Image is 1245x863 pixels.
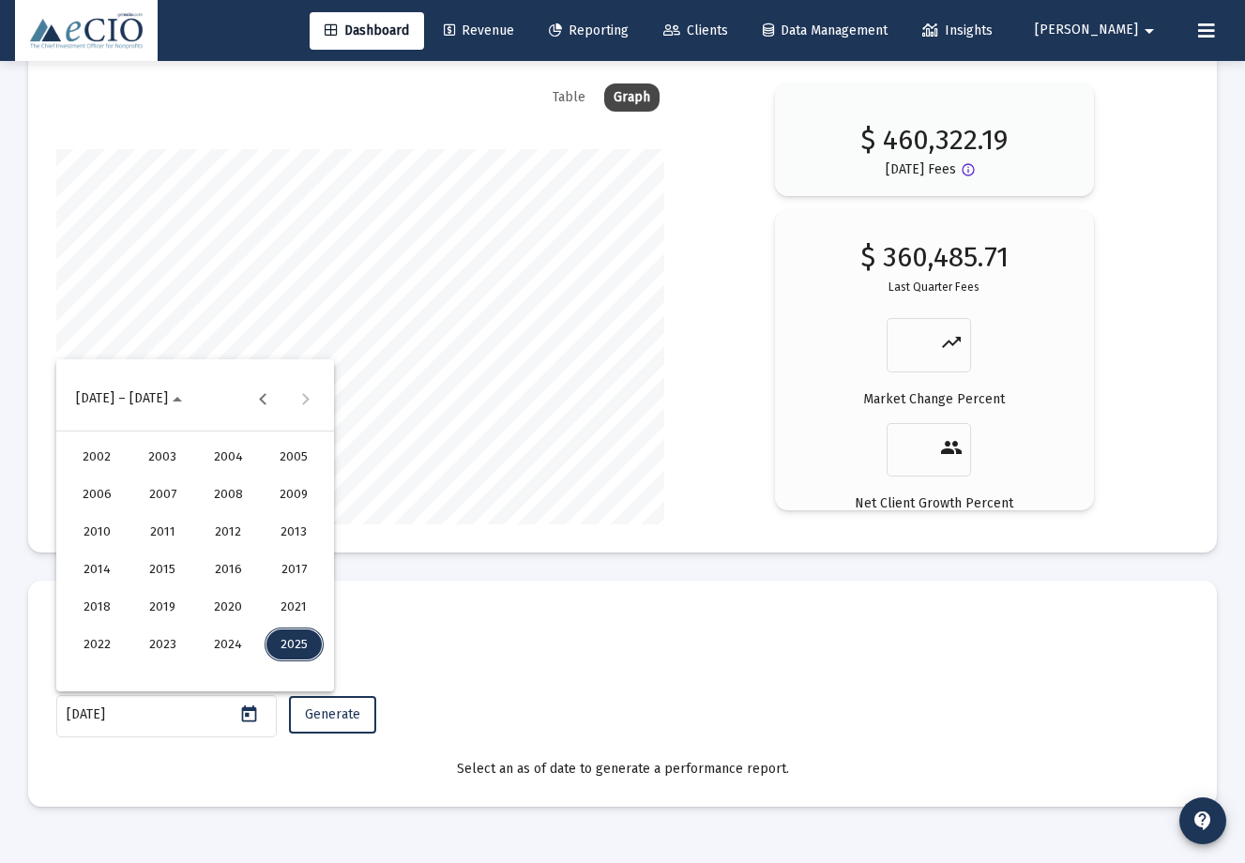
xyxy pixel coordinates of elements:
div: 2020 [199,590,258,624]
div: 2011 [133,515,192,549]
button: 2007 [129,476,195,513]
div: 2008 [199,477,258,511]
button: 2013 [261,513,326,551]
div: 2013 [265,515,324,549]
button: 2015 [129,551,195,588]
button: 2024 [195,626,261,663]
div: 2022 [68,628,127,661]
div: 2021 [265,590,324,624]
div: 2004 [199,440,258,474]
button: 2009 [261,476,326,513]
div: 2017 [265,553,324,586]
button: 2003 [129,438,195,476]
button: Choose date [61,380,197,417]
div: 2009 [265,477,324,511]
button: 2022 [64,626,129,663]
button: 2017 [261,551,326,588]
button: 2008 [195,476,261,513]
button: 2020 [195,588,261,626]
div: 2010 [68,515,127,549]
button: 2019 [129,588,195,626]
button: 2006 [64,476,129,513]
div: 2003 [133,440,192,474]
div: 2018 [68,590,127,624]
button: 2018 [64,588,129,626]
div: 2024 [199,628,258,661]
div: 2015 [133,553,192,586]
button: 2014 [64,551,129,588]
div: 2016 [199,553,258,586]
span: [DATE] – [DATE] [76,390,168,406]
button: 2002 [64,438,129,476]
div: 2002 [68,440,127,474]
div: 2006 [68,477,127,511]
button: 2023 [129,626,195,663]
button: 2025 [261,626,326,663]
div: 2014 [68,553,127,586]
button: Previous 24 years [245,380,282,417]
div: 2005 [265,440,324,474]
button: 2005 [261,438,326,476]
button: 2004 [195,438,261,476]
div: 2025 [265,628,324,661]
div: 2012 [199,515,258,549]
button: 2021 [261,588,326,626]
button: Next 24 years [287,380,325,417]
div: 2023 [133,628,192,661]
button: 2011 [129,513,195,551]
button: 2016 [195,551,261,588]
button: 2010 [64,513,129,551]
div: 2019 [133,590,192,624]
button: 2012 [195,513,261,551]
div: 2007 [133,477,192,511]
